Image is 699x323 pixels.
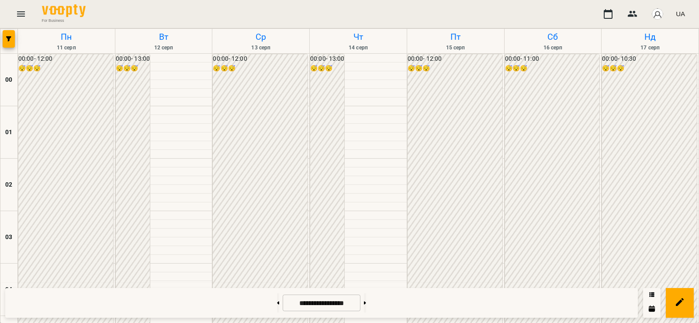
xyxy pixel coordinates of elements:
h6: 15 серп [408,44,503,52]
h6: Сб [506,30,600,44]
h6: 😴😴😴 [505,64,600,73]
h6: 😴😴😴 [18,64,113,73]
h6: 00:00 - 10:30 [602,54,697,64]
h6: 00:00 - 11:00 [505,54,600,64]
h6: 00:00 - 13:00 [116,54,150,64]
h6: 16 серп [506,44,600,52]
h6: 17 серп [603,44,697,52]
h6: 😴😴😴 [602,64,697,73]
span: For Business [42,18,86,23]
h6: 😴😴😴 [310,64,344,73]
h6: 00:00 - 12:00 [213,54,308,64]
h6: 00:00 - 13:00 [310,54,344,64]
h6: Пн [19,30,114,44]
button: UA [672,6,689,22]
h6: 03 [5,233,12,242]
h6: 14 серп [311,44,405,52]
img: avatar_s.png [651,8,664,20]
h6: 12 серп [117,44,211,52]
h6: 😴😴😴 [116,64,150,73]
h6: 😴😴😴 [213,64,308,73]
h6: 11 серп [19,44,114,52]
h6: Вт [117,30,211,44]
span: UA [676,9,685,18]
h6: Чт [311,30,405,44]
h6: Нд [603,30,697,44]
button: Menu [10,3,31,24]
h6: 13 серп [214,44,308,52]
img: Voopty Logo [42,4,86,17]
h6: Ср [214,30,308,44]
h6: 😴😴😴 [408,64,502,73]
h6: Пт [408,30,503,44]
h6: 01 [5,128,12,137]
h6: 00:00 - 12:00 [408,54,502,64]
h6: 00 [5,75,12,85]
h6: 00:00 - 12:00 [18,54,113,64]
h6: 02 [5,180,12,190]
